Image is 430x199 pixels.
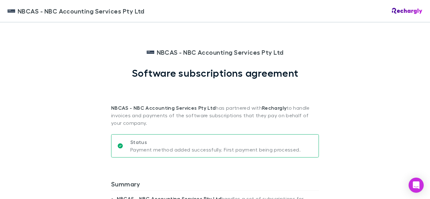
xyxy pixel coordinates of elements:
[18,6,144,16] span: NBCAS - NBC Accounting Services Pty Ltd
[262,105,286,111] strong: Rechargly
[8,7,15,15] img: NBCAS - NBC Accounting Services Pty Ltd's Logo
[392,8,422,14] img: Rechargly Logo
[111,79,319,127] p: has partnered with to handle invoices and payments of the software subscriptions that they pay on...
[130,146,301,153] p: Payment method added successfully. First payment being processed.
[132,67,298,79] h1: Software subscriptions agreement
[157,47,284,57] span: NBCAS - NBC Accounting Services Pty Ltd
[130,138,301,146] p: Status
[147,48,154,56] img: NBCAS - NBC Accounting Services Pty Ltd's Logo
[409,178,424,193] div: Open Intercom Messenger
[111,105,216,111] strong: NBCAS - NBC Accounting Services Pty Ltd
[111,180,319,190] h3: Summary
